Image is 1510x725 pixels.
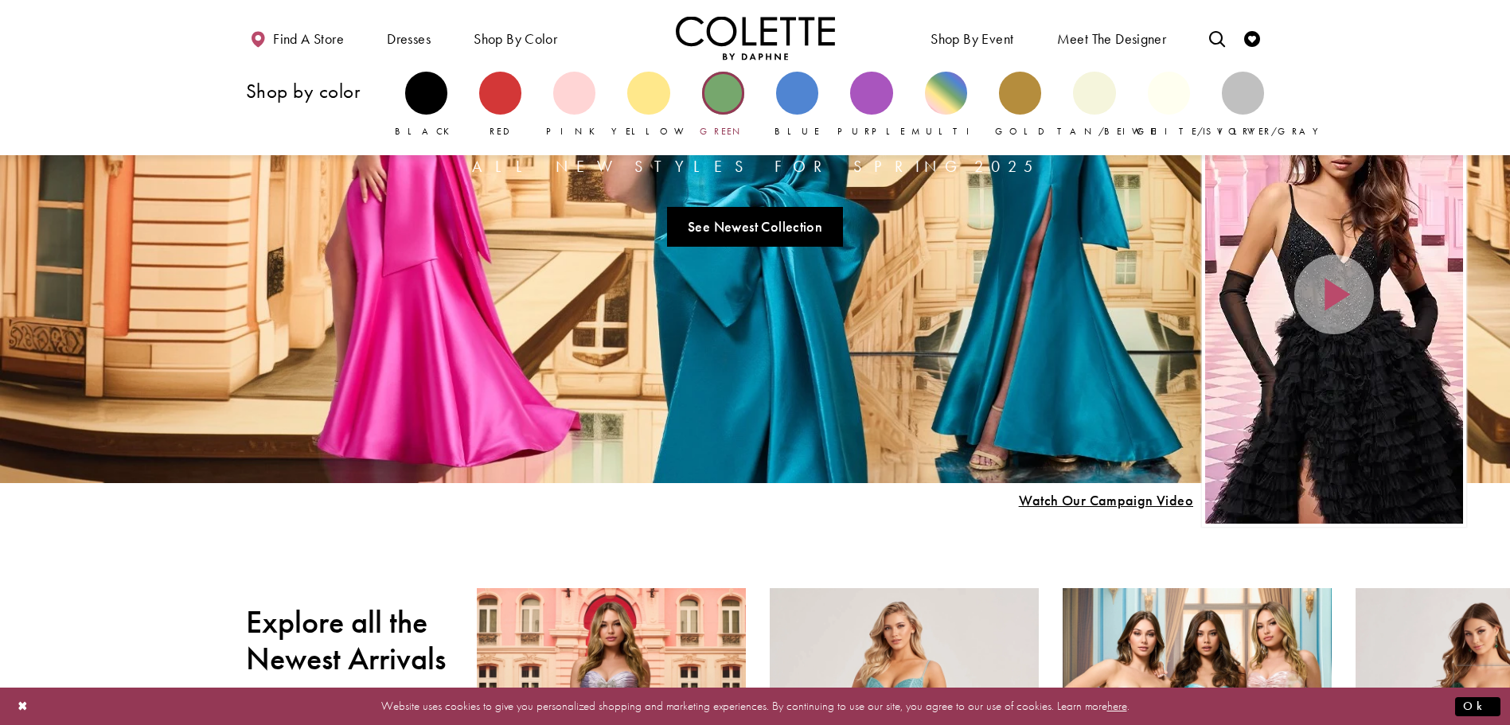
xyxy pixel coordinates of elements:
a: Red [479,72,521,138]
span: Blue [775,125,820,138]
span: Find a store [273,31,344,47]
a: Green [702,72,744,138]
span: Silver/Gray [1206,125,1326,138]
a: Pink [553,72,595,138]
a: Find a store [246,16,348,60]
span: Yellow [611,125,692,138]
button: Close Dialog [10,692,37,720]
a: Multi [925,72,967,138]
span: Black [395,125,458,138]
a: Blue [776,72,818,138]
span: White/Ivory [1132,125,1264,138]
p: Website uses cookies to give you personalized shopping and marketing experiences. By continuing t... [115,696,1395,717]
span: Meet the designer [1057,31,1167,47]
a: Purple [850,72,892,138]
span: Shop by color [470,16,561,60]
span: Dresses [383,16,435,60]
a: Check Wishlist [1240,16,1264,60]
img: Colette by Daphne [676,16,835,60]
a: Meet the designer [1053,16,1171,60]
span: Shop by color [474,31,557,47]
h2: Explore all the Newest Arrivals [246,604,453,677]
a: Visit Home Page [676,16,835,60]
a: Gold [999,72,1041,138]
a: Toggle search [1205,16,1229,60]
a: See Newest Collection A Chique Escape All New Styles For Spring 2025 [667,207,844,247]
span: Dresses [387,31,431,47]
a: here [1107,698,1127,714]
a: Yellow [627,72,669,138]
span: Multi [911,125,980,138]
span: Tan/Beige [1057,125,1157,138]
a: Silver/Gray [1222,72,1264,138]
a: White/Ivory [1148,72,1190,138]
span: Shop By Event [931,31,1013,47]
span: Purple [837,125,906,138]
ul: Slider Links [467,201,1044,253]
a: Tan/Beige [1073,72,1115,138]
span: Play Slide #15 Video [1018,493,1193,509]
span: Gold [995,125,1046,138]
h3: Shop by color [246,80,389,102]
button: Submit Dialog [1455,696,1500,716]
span: Red [490,125,510,138]
span: Shop By Event [927,16,1017,60]
span: Pink [546,125,603,138]
span: Green [700,125,747,138]
a: Black [405,72,447,138]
